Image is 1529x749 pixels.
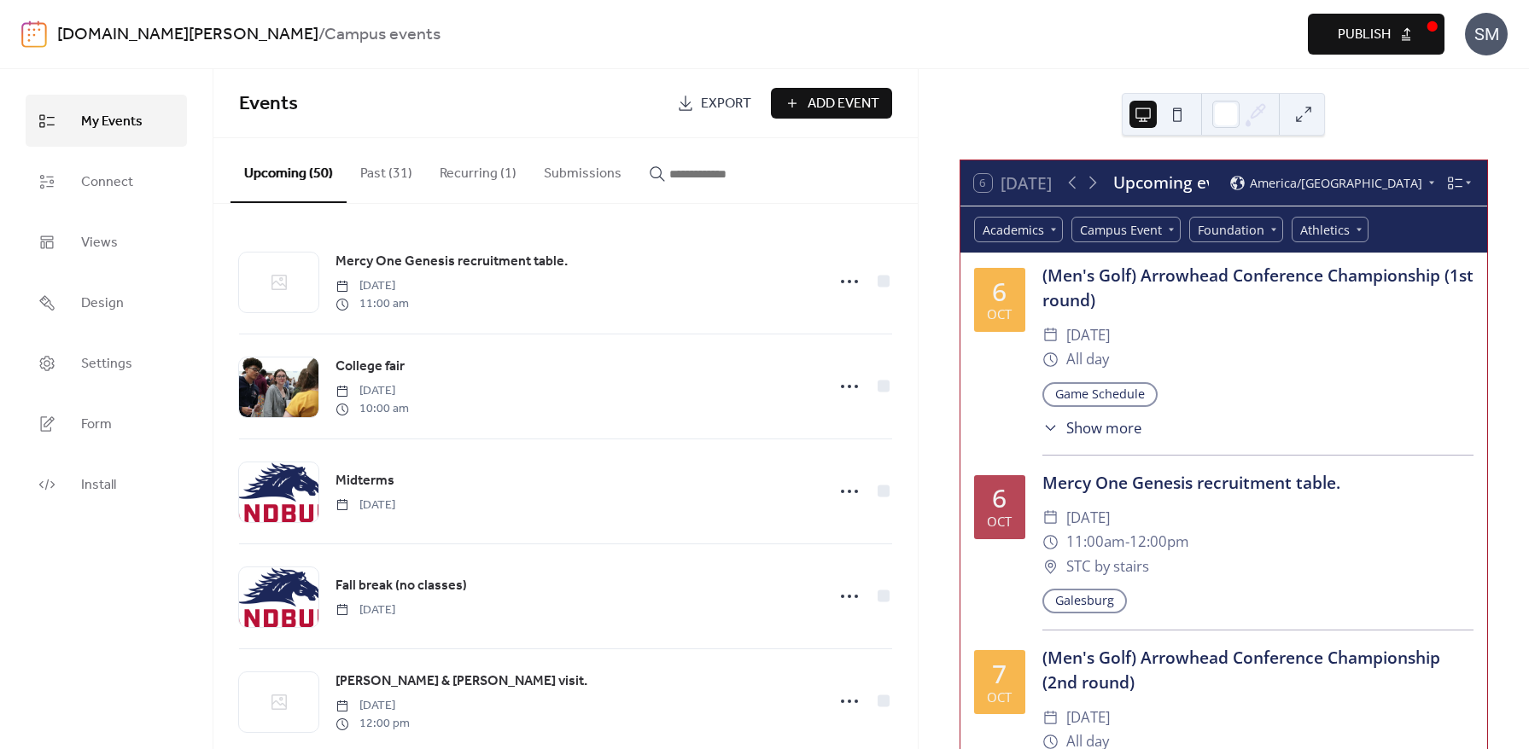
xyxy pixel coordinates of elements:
span: Publish [1338,25,1391,45]
button: Submissions [530,138,635,201]
div: ​ [1042,705,1059,730]
span: Show more [1066,417,1141,438]
button: Add Event [771,88,892,119]
button: Past (31) [347,138,426,201]
span: [DATE] [1066,705,1110,730]
div: 7 [992,661,1007,687]
span: Add Event [808,94,879,114]
a: Design [26,276,187,328]
span: America/[GEOGRAPHIC_DATA] [1250,177,1422,189]
div: ​ [1042,506,1059,531]
span: 12:00pm [1129,530,1189,554]
div: ​ [1042,417,1059,438]
div: (Men's Golf) Arrowhead Conference Championship (1st round) [1042,264,1474,313]
div: ​ [1042,530,1059,554]
a: College fair [336,356,405,378]
div: Oct [987,515,1012,528]
span: All day [1066,347,1109,372]
span: [DATE] [1066,323,1110,348]
span: 11:00 am [336,295,409,313]
span: 10:00 am [336,400,409,418]
img: logo [21,20,47,48]
span: Settings [81,351,132,377]
span: - [1125,530,1129,554]
span: [PERSON_NAME] & [PERSON_NAME] visit. [336,671,587,692]
span: [DATE] [336,496,395,514]
div: Oct [987,691,1012,704]
div: ​ [1042,347,1059,372]
span: Mercy One Genesis recruitment table. [336,252,568,272]
a: Mercy One Genesis recruitment table. [336,251,568,273]
a: Settings [26,337,187,389]
span: Events [239,85,298,123]
a: Views [26,216,187,268]
button: ​Show more [1042,417,1142,438]
span: Design [81,290,124,316]
span: Midterms [336,471,394,491]
span: My Events [81,108,143,135]
div: 6 [992,279,1007,305]
span: Views [81,229,118,256]
span: [DATE] [336,277,409,295]
a: Form [26,398,187,450]
span: Export [701,94,751,114]
b: Campus events [324,19,441,51]
button: Publish [1308,14,1444,55]
div: SM [1465,13,1508,55]
span: STC by stairs [1066,554,1149,579]
div: ​ [1042,554,1059,579]
button: Recurring (1) [426,138,530,201]
a: My Events [26,95,187,147]
span: [DATE] [336,601,395,619]
div: Oct [987,308,1012,321]
span: Install [81,472,116,498]
div: 6 [992,485,1007,511]
span: Connect [81,169,133,195]
a: Connect [26,155,187,207]
span: [DATE] [336,697,410,715]
div: (Men's Golf) Arrowhead Conference Championship (2nd round) [1042,646,1474,695]
div: Mercy One Genesis recruitment table. [1042,471,1474,496]
a: Midterms [336,470,394,492]
a: Install [26,458,187,510]
a: [DOMAIN_NAME][PERSON_NAME] [57,19,318,51]
span: Form [81,411,112,438]
a: Fall break (no classes) [336,575,467,597]
a: Export [664,88,764,119]
span: 12:00 pm [336,715,410,733]
b: / [318,19,324,51]
span: [DATE] [1066,506,1110,531]
a: [PERSON_NAME] & [PERSON_NAME] visit. [336,671,587,693]
div: Upcoming events [1113,171,1208,195]
div: ​ [1042,323,1059,348]
span: Fall break (no classes) [336,576,467,596]
span: 11:00am [1066,530,1125,554]
span: College fair [336,357,405,377]
span: [DATE] [336,382,409,400]
button: Upcoming (50) [231,138,347,203]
